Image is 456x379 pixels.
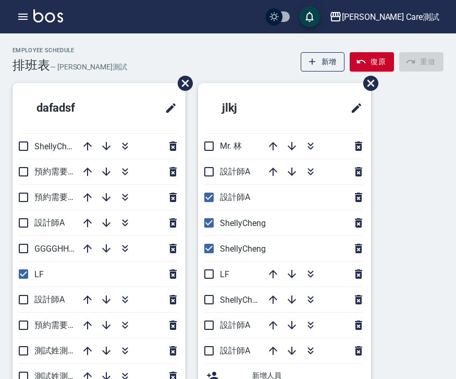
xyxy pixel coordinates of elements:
button: 復原 [350,52,394,72]
h2: dafadsf [21,89,125,127]
span: LF [220,269,229,279]
div: [PERSON_NAME] Care測試 [342,10,439,23]
span: 設計師A [34,218,65,228]
span: ShellyCheng [34,141,80,151]
span: ShellyCheng [220,244,266,254]
span: 修改班表的標題 [344,96,363,121]
h6: — [PERSON_NAME]測試 [50,62,127,73]
span: 刪除班表 [355,68,380,99]
span: 預約需要設計師審核007 [34,320,124,330]
span: 測試姓測試名的暱稱86 [34,346,119,356]
span: 設計師A [220,320,250,330]
img: Logo [33,9,63,22]
span: LF [34,269,44,279]
span: 預約需要設計師審核007 [34,192,124,202]
span: Mr. 林 [220,141,242,151]
span: 預約需要設計師審核007 [34,167,124,176]
span: 修改班表的標題 [158,96,177,121]
button: save [299,6,320,27]
span: ShellyCheng [220,218,266,228]
span: ShellyCheng [220,295,266,305]
span: 設計師A [34,294,65,304]
h3: 排班表 [13,58,50,73]
span: 設計師A [220,346,250,356]
span: 設計師A [220,167,250,176]
span: GGGGHHHH [34,244,80,254]
h2: jlkj [206,89,299,127]
button: 新增 [301,52,345,72]
button: [PERSON_NAME] Care測試 [325,6,443,28]
span: 刪除班表 [170,68,194,99]
h2: Employee Schedule [13,47,127,54]
span: 設計師A [220,192,250,202]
